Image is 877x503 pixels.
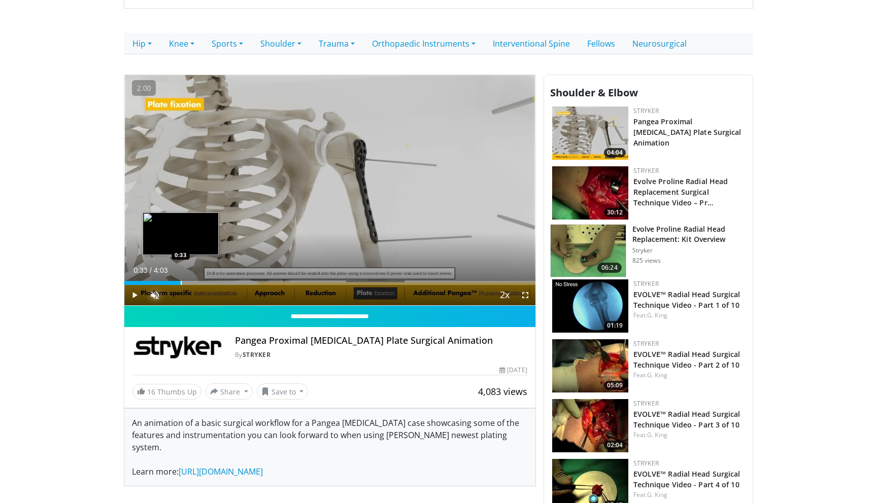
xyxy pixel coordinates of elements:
[632,224,747,244] h3: Evolve Proline Radial Head Replacement: Kit Overview
[124,75,535,306] video-js: Video Player
[633,106,659,115] a: Stryker
[647,311,667,319] a: G. King
[478,385,527,398] span: 4,083 views
[552,106,628,160] img: e62b31b1-b8dd-47e5-87b8-3ff1218e55fe.150x105_q85_crop-smart_upscale.jpg
[633,279,659,288] a: Stryker
[145,285,165,305] button: Unmute
[633,290,740,310] a: EVOLVE™ Radial Head Surgical Technique Video - Part 1 of 10
[550,86,638,99] span: Shoulder & Elbow
[552,279,628,333] img: 324b8a51-90c8-465a-a736-865e2be6fd47.150x105_q85_crop-smart_upscale.jpg
[150,266,152,274] span: /
[252,33,310,54] a: Shoulder
[647,430,667,439] a: G. King
[160,33,203,54] a: Knee
[154,266,167,274] span: 4:03
[604,441,626,450] span: 02:04
[633,117,741,148] a: Pangea Proximal [MEDICAL_DATA] Plate Surgical Animation
[206,383,253,400] button: Share
[257,383,309,400] button: Save to
[203,33,252,54] a: Sports
[633,399,659,408] a: Stryker
[243,350,271,359] a: Stryker
[132,335,223,360] img: Stryker
[235,350,527,360] div: By
[633,311,745,320] div: Feat.
[597,263,622,273] span: 06:24
[579,33,624,54] a: Fellows
[515,285,535,305] button: Fullscreen
[124,281,535,285] div: Progress Bar
[633,176,728,207] a: Evolve Proline Radial Head Replacement Surgical Technique Video – Pr…
[632,246,747,255] p: Stryker
[552,279,628,333] a: 01:19
[604,381,626,390] span: 05:09
[552,399,628,452] img: df55bbb7-5747-4bf2-80df-ea44200527a5.150x105_q85_crop-smart_upscale.jpg
[552,106,628,160] a: 04:04
[647,490,667,499] a: G. King
[633,409,740,429] a: EVOLVE™ Radial Head Surgical Technique Video - Part 3 of 10
[132,417,519,477] span: An animation of a basic surgical workflow for a Pangea [MEDICAL_DATA] case showcasing some of the...
[363,33,484,54] a: Orthopaedic Instruments
[633,430,745,440] div: Feat.
[633,166,659,175] a: Stryker
[124,285,145,305] button: Play
[147,387,155,397] span: 16
[647,371,667,379] a: G. King
[633,371,745,380] div: Feat.
[124,33,160,54] a: Hip
[633,459,659,468] a: Stryker
[632,257,661,265] p: 825 views
[552,399,628,452] a: 02:04
[552,339,628,392] a: 05:09
[552,339,628,392] img: 2beccc36-dd29-4ae4-a6ad-4b1e90521150.150x105_q85_crop-smart_upscale.jpg
[624,33,695,54] a: Neurosurgical
[310,33,363,54] a: Trauma
[552,166,628,220] a: 30:12
[133,266,147,274] span: 0:33
[633,349,740,370] a: EVOLVE™ Radial Head Surgical Technique Video - Part 2 of 10
[495,285,515,305] button: Playback Rate
[179,466,263,477] a: [URL][DOMAIN_NAME]
[132,384,201,400] a: 16 Thumbs Up
[550,224,747,278] a: 06:24 Evolve Proline Radial Head Replacement: Kit Overview Stryker 825 views
[633,469,740,489] a: EVOLVE™ Radial Head Surgical Technique Video - Part 4 of 10
[552,166,628,220] img: 2be6333d-7397-45af-9cf2-bc7eead733e6.150x105_q85_crop-smart_upscale.jpg
[604,148,626,157] span: 04:04
[551,225,626,277] img: 64cb395d-a0e2-4f85-9b10-a0afb4ea2778.150x105_q85_crop-smart_upscale.jpg
[484,33,579,54] a: Interventional Spine
[604,208,626,217] span: 30:12
[235,335,527,346] h4: Pangea Proximal [MEDICAL_DATA] Plate Surgical Animation
[143,212,219,255] img: image.jpeg
[633,339,659,348] a: Stryker
[499,366,527,375] div: [DATE]
[633,490,745,499] div: Feat.
[604,321,626,330] span: 01:19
